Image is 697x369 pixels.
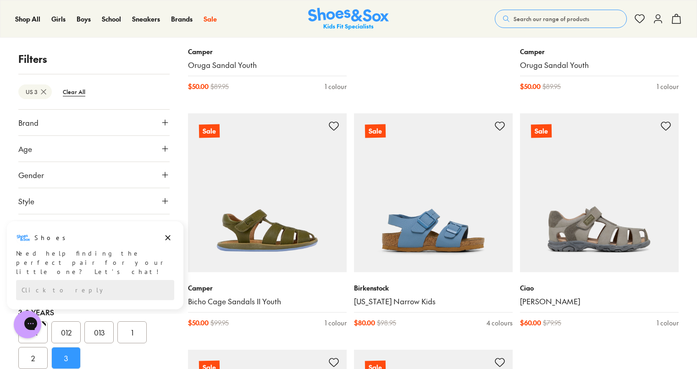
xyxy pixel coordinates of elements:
img: Shoes logo [16,11,31,25]
a: Bicho Cage Sandals II Youth [188,296,347,307]
span: Girls [51,14,66,23]
span: $ 89.95 [210,82,229,91]
span: Search our range of products [514,15,589,23]
p: Camper [520,47,679,56]
div: Need help finding the perfect pair for your little one? Let’s chat! [16,29,174,56]
span: Brand [18,117,39,128]
span: Age [18,143,32,154]
span: $ 80.00 [354,318,375,328]
div: 4 colours [487,318,513,328]
span: $ 99.95 [210,318,229,328]
p: Sale [199,124,220,138]
img: SNS_Logo_Responsive.svg [308,8,389,30]
div: 1 colour [325,82,347,91]
span: $ 50.00 [188,82,209,91]
button: Colour [18,214,170,240]
a: School [102,14,121,24]
a: Girls [51,14,66,24]
button: Gender [18,162,170,188]
span: $ 60.00 [520,318,541,328]
span: $ 89.95 [542,82,561,91]
p: Filters [18,51,170,67]
p: Ciao [520,283,679,293]
a: Sale [204,14,217,24]
a: Oruga Sandal Youth [520,60,679,70]
iframe: Gorgias live chat messenger [9,307,46,341]
button: 012 [51,321,81,343]
a: Sale [354,113,513,272]
div: 1 colour [657,82,679,91]
span: Style [18,196,34,207]
div: Message from Shoes. Need help finding the perfect pair for your little one? Let’s chat! [7,11,183,56]
a: Sale [188,113,347,272]
a: [US_STATE] Narrow Kids [354,296,513,307]
div: 1 colour [657,318,679,328]
a: Shop All [15,14,40,24]
button: Dismiss campaign [161,11,174,24]
a: Sneakers [132,14,160,24]
p: Camper [188,47,347,56]
p: Sale [365,124,386,138]
span: School [102,14,121,23]
div: Reply to the campaigns [16,60,174,80]
button: 3 [51,347,81,369]
btn: Clear All [55,84,93,100]
button: Age [18,136,170,162]
span: Shop All [15,14,40,23]
btn: US 3 [18,84,52,99]
span: Boys [77,14,91,23]
button: Brand [18,110,170,135]
span: Gender [18,169,44,180]
button: 2 [18,347,48,369]
span: $ 50.00 [188,318,209,328]
a: Shoes & Sox [308,8,389,30]
a: Brands [171,14,193,24]
button: Style [18,188,170,214]
span: Sale [204,14,217,23]
div: 1 colour [325,318,347,328]
a: [PERSON_NAME] [520,296,679,307]
div: Campaign message [7,1,183,89]
span: Brands [171,14,193,23]
span: Sneakers [132,14,160,23]
p: Birkenstock [354,283,513,293]
a: Oruga Sandal Youth [188,60,347,70]
button: 013 [84,321,114,343]
h3: Shoes [34,13,71,22]
span: $ 79.95 [543,318,561,328]
span: $ 98.95 [377,318,396,328]
a: Boys [77,14,91,24]
span: $ 50.00 [520,82,541,91]
button: Search our range of products [495,10,627,28]
p: Camper [188,283,347,293]
p: Sale [531,124,552,138]
button: 1 [117,321,147,343]
a: Sale [520,113,679,272]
